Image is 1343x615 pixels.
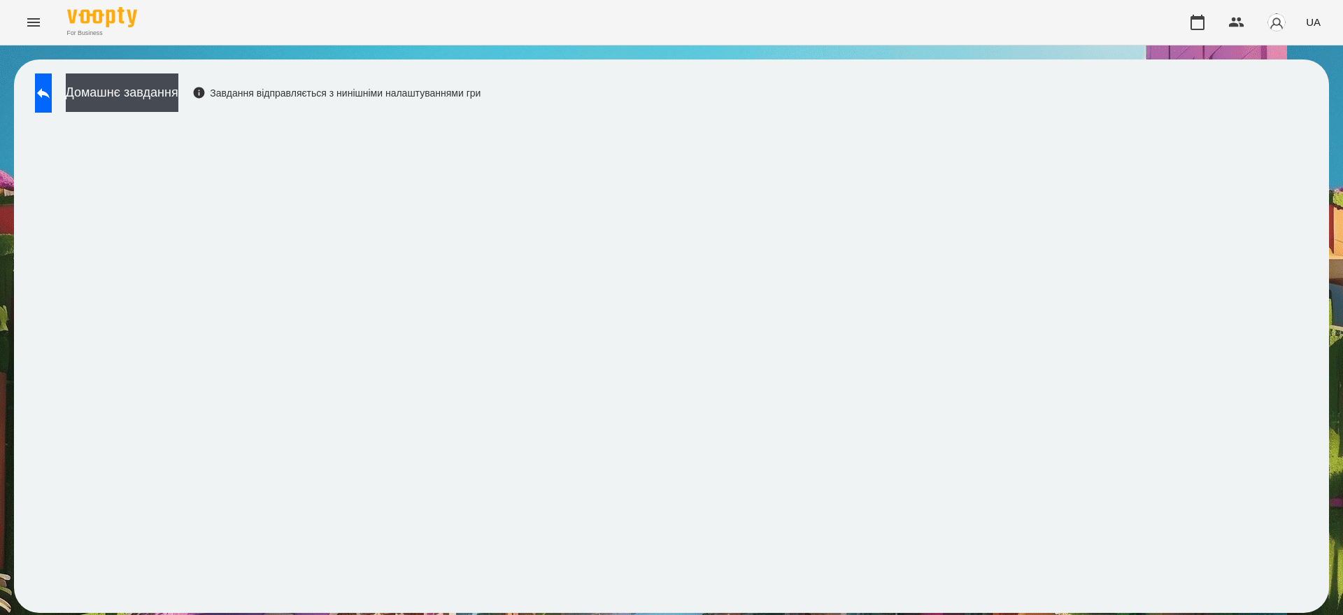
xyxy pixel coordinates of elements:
[67,7,137,27] img: Voopty Logo
[1267,13,1286,32] img: avatar_s.png
[17,6,50,39] button: Menu
[192,86,481,100] div: Завдання відправляється з нинішніми налаштуваннями гри
[67,29,137,38] span: For Business
[1300,9,1326,35] button: UA
[66,73,178,112] button: Домашнє завдання
[1306,15,1321,29] span: UA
